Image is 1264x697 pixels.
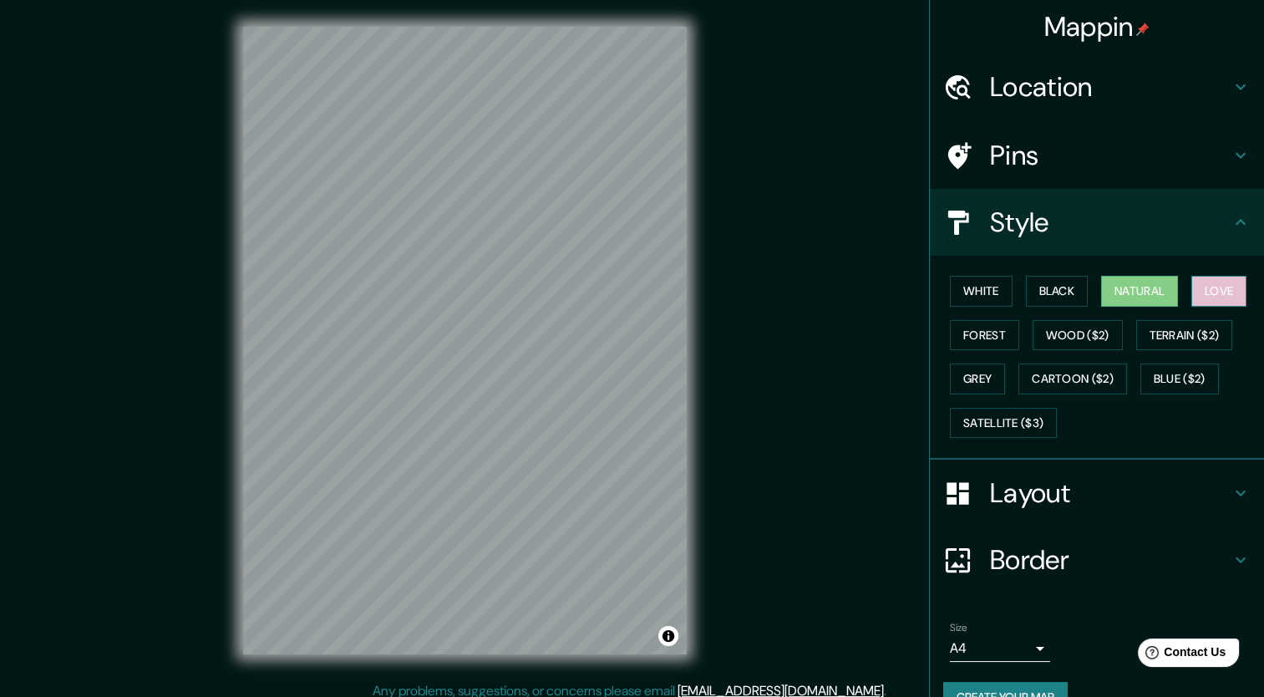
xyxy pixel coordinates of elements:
[950,320,1019,351] button: Forest
[658,626,678,646] button: Toggle attribution
[1026,276,1089,307] button: Black
[1140,364,1219,394] button: Blue ($2)
[1033,320,1123,351] button: Wood ($2)
[1018,364,1127,394] button: Cartoon ($2)
[990,70,1231,104] h4: Location
[990,476,1231,510] h4: Layout
[990,543,1231,577] h4: Border
[950,621,967,635] label: Size
[930,53,1264,120] div: Location
[950,408,1057,439] button: Satellite ($3)
[930,122,1264,189] div: Pins
[990,139,1231,172] h4: Pins
[930,527,1264,593] div: Border
[1136,320,1233,351] button: Terrain ($2)
[990,206,1231,239] h4: Style
[1115,632,1246,679] iframe: Help widget launcher
[243,27,687,654] canvas: Map
[1191,276,1246,307] button: Love
[1044,10,1150,43] h4: Mappin
[1136,23,1150,36] img: pin-icon.png
[930,460,1264,527] div: Layout
[950,364,1005,394] button: Grey
[1101,276,1178,307] button: Natural
[930,189,1264,256] div: Style
[950,276,1013,307] button: White
[950,635,1050,662] div: A4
